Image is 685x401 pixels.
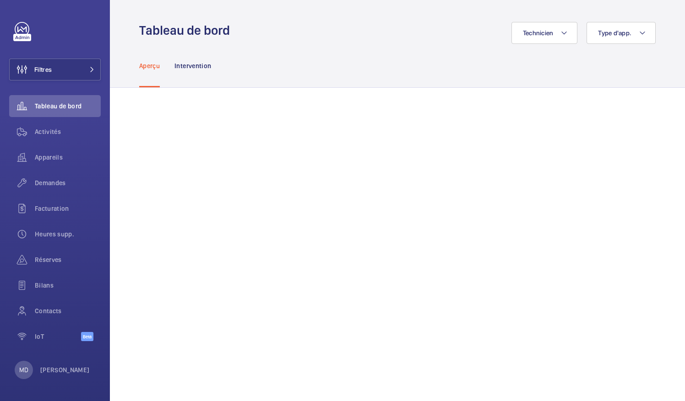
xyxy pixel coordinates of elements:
span: IoT [35,332,81,341]
p: [PERSON_NAME] [40,365,90,374]
span: Contacts [35,306,101,315]
span: Technicien [523,29,554,37]
p: MD [19,365,28,374]
p: Aperçu [139,61,160,70]
span: Beta [81,332,93,341]
span: Appareils [35,153,101,162]
span: Tableau de bord [35,102,101,111]
p: Intervention [174,61,211,70]
h1: Tableau de bord [139,22,235,39]
button: Technicien [511,22,578,44]
button: Type d'app. [587,22,656,44]
span: Type d'app. [598,29,631,37]
span: Heures supp. [35,230,101,239]
span: Filtres [34,65,52,74]
span: Bilans [35,281,101,290]
span: Facturation [35,204,101,213]
span: Réserves [35,255,101,264]
span: Demandes [35,178,101,187]
span: Activités [35,127,101,136]
button: Filtres [9,59,101,80]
